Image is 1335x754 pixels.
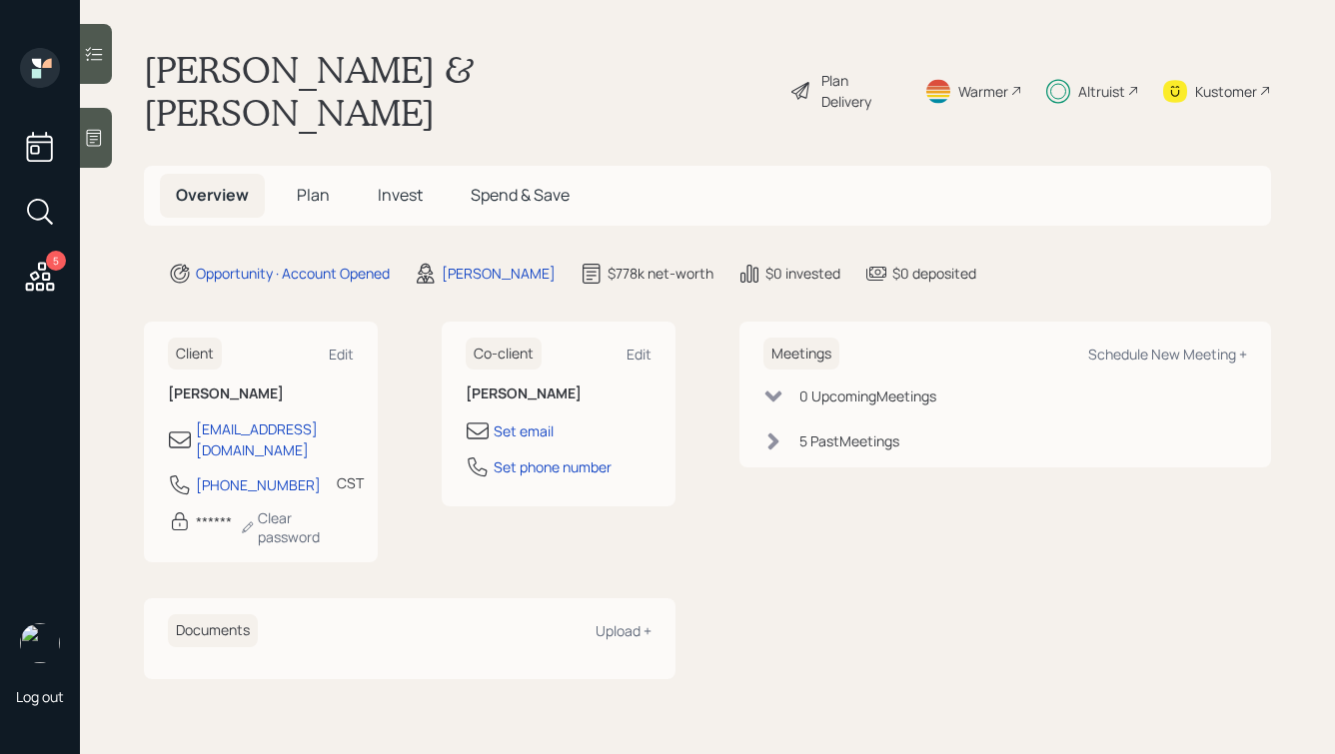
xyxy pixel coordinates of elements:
[466,338,542,371] h6: Co-client
[494,420,554,441] div: Set email
[240,508,354,546] div: Clear password
[378,184,423,206] span: Invest
[337,472,364,493] div: CST
[958,81,1008,102] div: Warmer
[20,623,60,663] img: hunter_neumayer.jpg
[1195,81,1257,102] div: Kustomer
[196,263,390,284] div: Opportunity · Account Opened
[168,614,258,647] h6: Documents
[799,385,936,406] div: 0 Upcoming Meeting s
[608,263,713,284] div: $778k net-worth
[196,474,321,495] div: [PHONE_NUMBER]
[765,263,840,284] div: $0 invested
[297,184,330,206] span: Plan
[494,456,612,477] div: Set phone number
[763,338,839,371] h6: Meetings
[596,621,652,640] div: Upload +
[168,338,222,371] h6: Client
[168,385,354,402] h6: [PERSON_NAME]
[442,263,556,284] div: [PERSON_NAME]
[16,687,64,706] div: Log out
[1088,345,1247,364] div: Schedule New Meeting +
[471,184,570,206] span: Spend & Save
[196,418,354,460] div: [EMAIL_ADDRESS][DOMAIN_NAME]
[1078,81,1125,102] div: Altruist
[176,184,249,206] span: Overview
[466,385,652,402] h6: [PERSON_NAME]
[627,345,652,364] div: Edit
[892,263,976,284] div: $0 deposited
[329,345,354,364] div: Edit
[144,48,773,134] h1: [PERSON_NAME] & [PERSON_NAME]
[821,70,900,112] div: Plan Delivery
[46,251,66,271] div: 5
[799,430,899,451] div: 5 Past Meeting s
